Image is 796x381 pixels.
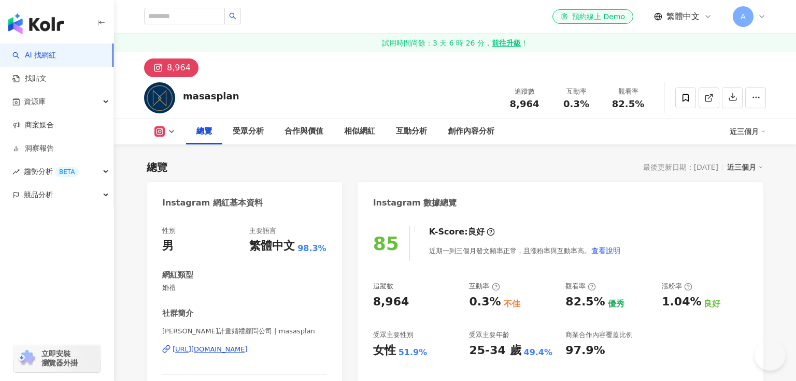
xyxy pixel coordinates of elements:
span: 資源庫 [24,90,46,113]
div: 25-34 歲 [469,343,521,359]
a: searchAI 找網紅 [12,50,56,61]
div: BETA [55,167,79,177]
div: 良好 [468,226,485,238]
img: KOL Avatar [144,82,175,113]
span: 競品分析 [24,183,53,207]
div: 性別 [162,226,176,236]
div: 8,964 [373,294,409,310]
div: 女性 [373,343,396,359]
div: 最後更新日期：[DATE] [643,163,718,171]
a: 商案媒合 [12,120,54,130]
div: 網紅類型 [162,270,193,281]
span: 查看說明 [591,246,620,255]
div: 觀看率 [608,86,648,97]
div: 互動率 [469,282,500,291]
span: rise [12,168,20,175]
img: chrome extension [17,350,37,367]
div: 總覽 [196,125,212,138]
span: A [741,11,746,22]
div: 社群簡介 [162,308,193,319]
div: 主要語言 [249,226,276,236]
div: 82.5% [565,294,605,310]
div: 受眾主要年齡 [469,330,509,340]
div: 0.3% [469,294,501,310]
div: 近三個月 [730,123,766,140]
span: 立即安裝 瀏覽器外掛 [41,349,78,368]
div: 合作與價值 [285,125,323,138]
div: 良好 [704,298,720,310]
div: 8,964 [167,61,191,75]
a: 試用時間尚餘：3 天 6 時 26 分，前往升級！ [114,34,796,52]
span: search [229,12,236,20]
div: Instagram 數據總覽 [373,197,457,209]
div: 1.04% [662,294,701,310]
div: 97.9% [565,343,605,359]
span: 8,964 [510,98,539,109]
div: 49.4% [524,347,553,358]
div: 互動分析 [396,125,427,138]
span: [PERSON_NAME]計畫婚禮顧問公司 | masasplan [162,327,326,336]
span: 婚禮 [162,283,326,292]
span: 0.3% [563,99,589,109]
span: 趨勢分析 [24,160,79,183]
div: masasplan [183,90,239,102]
strong: 前往升級 [492,38,521,48]
div: Instagram 網紅基本資料 [162,197,263,209]
span: 繁體中文 [666,11,700,22]
button: 8,964 [144,58,198,77]
div: [URL][DOMAIN_NAME] [173,345,248,354]
a: chrome extension立即安裝 瀏覽器外掛 [13,344,101,372]
span: 82.5% [612,99,644,109]
div: 互動率 [557,86,596,97]
div: 追蹤數 [505,86,544,97]
a: 找貼文 [12,74,47,84]
div: 51.9% [399,347,428,358]
div: 男 [162,238,174,254]
div: 預約線上 Demo [561,11,625,22]
a: [URL][DOMAIN_NAME] [162,345,326,354]
div: 追蹤數 [373,282,393,291]
img: logo [8,13,64,34]
div: 85 [373,233,399,254]
div: 近期一到三個月發文頻率正常，且漲粉率與互動率高。 [429,240,621,261]
div: 創作內容分析 [448,125,494,138]
a: 預約線上 Demo [552,9,633,24]
div: 優秀 [608,298,624,310]
span: 98.3% [297,243,326,254]
div: 受眾主要性別 [373,330,414,340]
div: 相似網紅 [344,125,375,138]
div: 漲粉率 [662,282,692,291]
div: 繁體中文 [249,238,295,254]
button: 查看說明 [591,240,621,261]
a: 洞察報告 [12,143,54,154]
div: 觀看率 [565,282,596,291]
div: 商業合作內容覆蓋比例 [565,330,633,340]
div: 受眾分析 [233,125,264,138]
div: 近三個月 [727,160,763,174]
iframe: Help Scout Beacon - Open [755,340,786,371]
div: 總覽 [147,160,167,174]
div: 不佳 [504,298,520,310]
div: K-Score : [429,226,495,238]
